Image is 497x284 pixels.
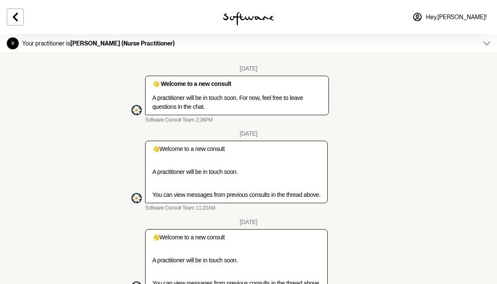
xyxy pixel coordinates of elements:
[152,145,160,152] span: 👋
[240,65,257,72] div: [DATE]
[223,12,274,26] img: software logo
[131,193,142,203] div: Software Consult Team
[152,190,320,199] p: You can view messages from previous consults in the thread above.
[240,130,257,137] div: [DATE]
[152,168,320,176] p: A practitioner will be in touch soon.
[152,80,160,87] span: 👋
[131,105,142,115] div: Software Consult Team
[152,94,322,111] p: A practitioner will be in touch soon. For now, feel free to leave questions in the chat.
[161,80,231,87] strong: Welcome to a new consult
[196,205,215,212] time: 2024-11-19T00:23:07.874Z
[145,205,194,212] span: Software Consult Team
[70,40,175,47] strong: [PERSON_NAME] (Nurse Practitioner)
[426,14,487,21] span: Hey, [PERSON_NAME] !
[407,7,492,27] a: Hey,[PERSON_NAME]!
[22,40,175,47] p: Your practitioner is
[152,234,160,241] span: 👋
[152,145,320,153] p: Welcome to a new consult
[240,219,257,226] div: [DATE]
[11,38,14,48] div: Butler
[131,105,142,115] img: S
[152,233,320,242] p: Welcome to a new consult
[152,256,320,265] p: A practitioner will be in touch soon.
[196,117,212,124] time: 2024-07-15T04:36:34.037Z
[145,117,194,124] span: Software Consult Team
[131,193,142,203] img: S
